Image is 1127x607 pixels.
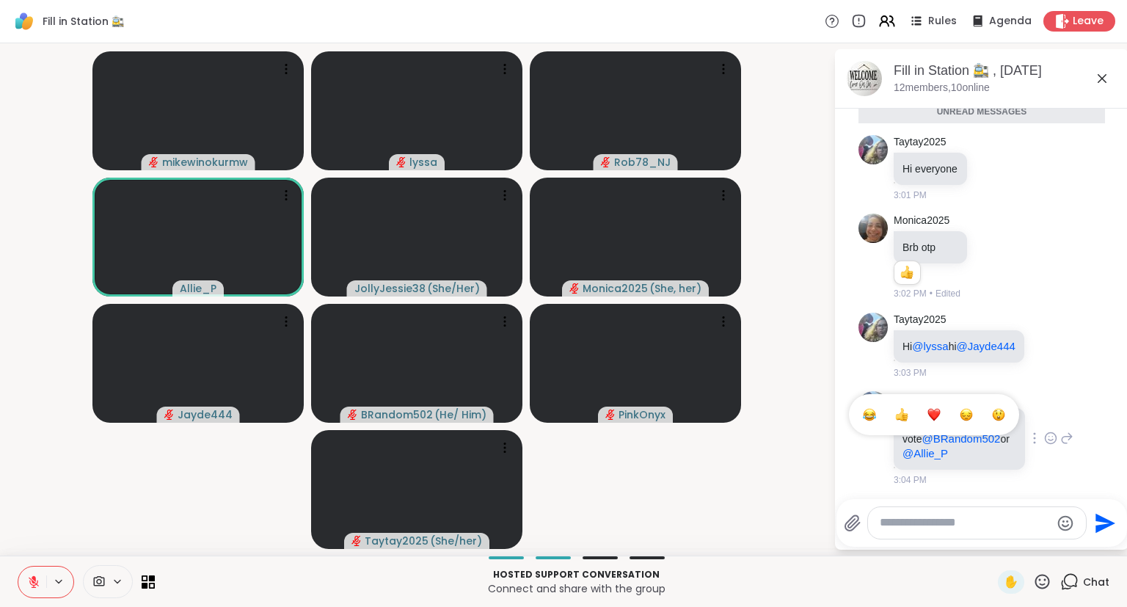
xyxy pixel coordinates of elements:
[922,432,1000,445] span: @BRandom502
[430,534,482,548] span: ( She/her )
[858,313,888,342] img: https://sharewell-space-live.sfo3.digitaloceanspaces.com/user-generated/fd3fe502-7aaa-4113-b76c-3...
[984,400,1013,429] button: Select Reaction: Astonished
[902,161,958,176] p: Hi everyone
[855,400,884,429] button: Select Reaction: Joy
[894,366,927,379] span: 3:03 PM
[1087,506,1120,539] button: Send
[1073,14,1104,29] span: Leave
[149,157,159,167] span: audio-muted
[957,340,1015,352] span: @Jayde444
[894,313,947,327] a: Taytay2025
[1057,515,1074,532] button: Emoji picker
[180,281,216,296] span: Allie_P
[583,281,648,296] span: Monica2025
[847,61,882,96] img: Fill in Station 🚉 , Oct 08
[989,14,1032,29] span: Agenda
[894,473,927,487] span: 3:04 PM
[361,407,433,422] span: BRandom502
[178,407,233,422] span: Jayde444
[899,267,914,279] button: Reactions: like
[1004,573,1018,591] span: ✋
[569,283,580,294] span: audio-muted
[894,261,920,285] div: Reaction list
[902,417,1016,461] p: I vote or
[164,581,989,596] p: Connect and share with the group
[162,155,248,170] span: mikewinokurmw
[912,340,948,352] span: @lyssa
[894,189,927,202] span: 3:01 PM
[894,287,927,300] span: 3:02 PM
[928,14,957,29] span: Rules
[919,400,949,429] button: Select Reaction: Heart
[1083,575,1109,589] span: Chat
[43,14,124,29] span: Fill in Station 🚉
[605,410,616,420] span: audio-muted
[427,281,480,296] span: ( She/Her )
[619,407,665,422] span: PinkOnyx
[935,287,960,300] span: Edited
[894,81,990,95] p: 12 members, 10 online
[348,410,358,420] span: audio-muted
[164,410,175,420] span: audio-muted
[894,62,1117,80] div: Fill in Station 🚉 , [DATE]
[601,157,611,167] span: audio-muted
[614,155,671,170] span: Rob78_NJ
[858,135,888,164] img: https://sharewell-space-live.sfo3.digitaloceanspaces.com/user-generated/fd3fe502-7aaa-4113-b76c-3...
[396,157,406,167] span: audio-muted
[354,281,426,296] span: JollyJessie38
[434,407,486,422] span: ( He/ Him )
[930,287,933,300] span: •
[902,240,958,255] p: Brb otp
[365,534,428,548] span: Taytay2025
[409,155,437,170] span: lyssa
[894,135,947,150] a: Taytay2025
[902,447,948,459] span: @Allie_P
[164,568,989,581] p: Hosted support conversation
[894,214,949,228] a: Monica2025
[649,281,701,296] span: ( She, her )
[858,101,1105,124] div: Unread messages
[902,339,1015,354] p: Hi hi
[887,400,916,429] button: Select Reaction: Thumbs up
[351,536,362,546] span: audio-muted
[880,515,1051,531] textarea: Type your message
[12,9,37,34] img: ShareWell Logomark
[858,214,888,243] img: https://sharewell-space-live.sfo3.digitaloceanspaces.com/user-generated/41d32855-0ec4-4264-b983-4...
[952,400,981,429] button: Select Reaction: Sad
